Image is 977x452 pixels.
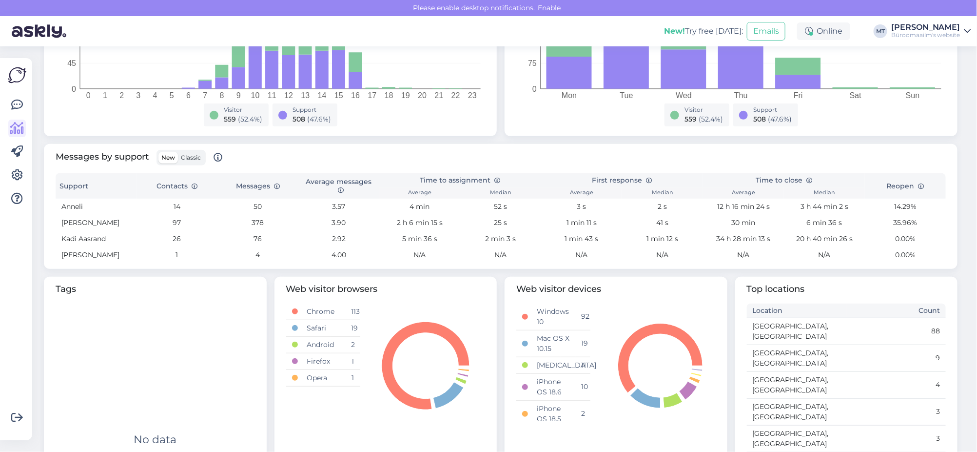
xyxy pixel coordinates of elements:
[576,304,590,330] td: 92
[56,199,137,215] td: Anneli
[220,91,224,100] tspan: 8
[846,304,946,318] th: Count
[865,215,946,231] td: 35.96%
[224,105,263,114] div: Visitor
[217,215,298,231] td: 378
[541,247,622,263] td: N/A
[576,400,590,427] td: 2
[460,215,541,231] td: 25 s
[685,105,723,114] div: Visitor
[298,247,379,263] td: 4.00
[460,231,541,247] td: 2 min 3 s
[865,199,946,215] td: 14.29%
[351,91,360,100] tspan: 16
[703,187,784,199] th: Average
[418,91,427,100] tspan: 20
[784,247,865,263] td: N/A
[747,283,946,296] span: Top locations
[217,247,298,263] td: 4
[460,199,541,215] td: 52 s
[451,91,460,100] tspan: 22
[318,91,327,100] tspan: 14
[301,320,345,336] td: Safari
[137,247,217,263] td: 1
[56,215,137,231] td: [PERSON_NAME]
[620,91,633,100] tspan: Tue
[768,115,792,123] span: ( 47.6 %)
[797,22,850,40] div: Online
[891,31,960,39] div: Büroomaailm's website
[703,231,784,247] td: 34 h 28 min 13 s
[865,247,946,263] td: 0.00%
[56,173,137,199] th: Support
[699,115,723,123] span: ( 52.4 %)
[703,199,784,215] td: 12 h 16 min 24 s
[531,357,575,373] td: [MEDICAL_DATA]
[334,91,343,100] tspan: 15
[664,25,743,37] div: Try free [DATE]:
[379,215,460,231] td: 2 h 6 min 15 s
[784,215,865,231] td: 6 min 36 s
[56,247,137,263] td: [PERSON_NAME]
[703,247,784,263] td: N/A
[134,431,176,448] div: No data
[298,215,379,231] td: 3.90
[293,105,332,114] div: Support
[345,336,360,353] td: 2
[345,353,360,370] td: 1
[238,115,263,123] span: ( 52.4 %)
[308,115,332,123] span: ( 47.6 %)
[293,115,306,123] span: 508
[186,91,191,100] tspan: 6
[754,115,766,123] span: 508
[379,173,541,187] th: Time to assignment
[891,23,971,39] a: [PERSON_NAME]Büroomaailm's website
[676,91,692,100] tspan: Wed
[531,330,575,357] td: Mac OS X 10.15
[685,115,697,123] span: 559
[906,91,919,100] tspan: Sun
[137,231,217,247] td: 26
[865,173,946,199] th: Reopen
[747,304,846,318] th: Location
[72,85,76,93] tspan: 0
[345,370,360,386] td: 1
[170,91,174,100] tspan: 5
[532,85,537,93] tspan: 0
[460,247,541,263] td: N/A
[301,353,345,370] td: Firefox
[153,91,157,100] tspan: 4
[137,173,217,199] th: Contacts
[850,91,862,100] tspan: Sat
[268,91,276,100] tspan: 11
[301,91,310,100] tspan: 13
[468,91,477,100] tspan: 23
[301,370,345,386] td: Opera
[379,231,460,247] td: 5 min 36 s
[794,91,803,100] tspan: Fri
[217,199,298,215] td: 50
[460,187,541,199] th: Median
[8,66,26,84] img: Askly Logo
[622,215,703,231] td: 41 s
[528,59,537,67] tspan: 75
[541,187,622,199] th: Average
[379,247,460,263] td: N/A
[516,283,716,296] span: Web visitor devices
[784,199,865,215] td: 3 h 44 min 2 s
[119,91,124,100] tspan: 2
[161,154,175,161] span: New
[576,373,590,400] td: 10
[541,231,622,247] td: 1 min 43 s
[541,173,703,187] th: First response
[181,154,201,161] span: Classic
[251,91,260,100] tspan: 10
[747,371,846,398] td: [GEOGRAPHIC_DATA], [GEOGRAPHIC_DATA]
[56,283,255,296] span: Tags
[137,199,217,215] td: 14
[368,91,376,100] tspan: 17
[236,91,241,100] tspan: 9
[747,398,846,425] td: [GEOGRAPHIC_DATA], [GEOGRAPHIC_DATA]
[846,425,946,452] td: 3
[345,320,360,336] td: 19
